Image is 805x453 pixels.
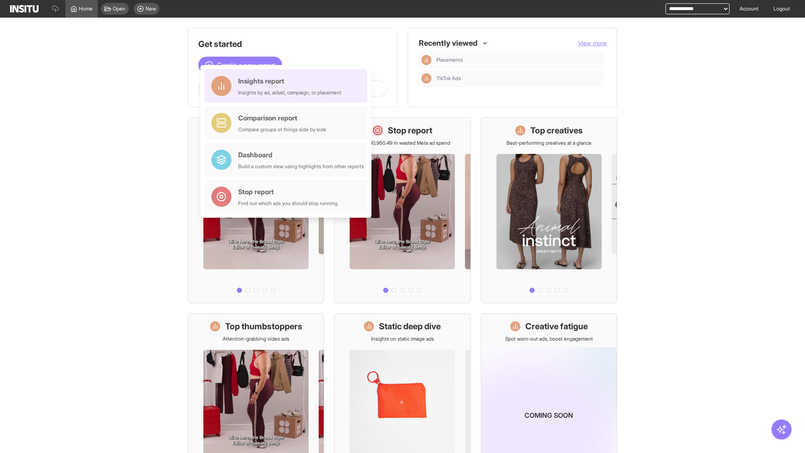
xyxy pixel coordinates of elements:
[238,89,341,96] div: Insights by ad, adset, campaign, or placement
[217,60,275,70] span: Create a new report
[238,187,338,197] div: Stop report
[436,57,463,63] span: Placements
[79,5,93,12] span: Home
[379,320,441,332] h1: Static deep dive
[188,117,324,303] a: What's live nowSee all active ads instantly
[506,140,592,146] p: Best-performing creatives at a glance
[10,5,39,13] img: Logo
[334,117,470,303] a: Stop reportSave £30,950.49 in wasted Meta ad spend
[481,117,617,303] a: Top creativesBest-performing creatives at a glance
[238,126,326,133] div: Compare groups of things side by side
[238,113,326,123] div: Comparison report
[436,57,600,63] span: Placements
[421,73,431,83] div: Insights
[238,150,364,160] div: Dashboard
[421,55,431,65] div: Insights
[354,140,450,146] p: Save £30,950.49 in wasted Meta ad spend
[388,125,432,136] h1: Stop report
[436,75,461,82] span: TikTok Ads
[198,38,387,50] h1: Get started
[436,75,600,82] span: TikTok Ads
[223,336,289,342] p: Attention-grabbing video ads
[530,125,583,136] h1: Top creatives
[225,320,302,332] h1: Top thumbstoppers
[198,57,282,73] button: Create a new report
[238,200,338,207] div: Find out which ads you should stop running
[578,39,607,47] button: View more
[145,5,156,12] span: New
[238,76,341,86] div: Insights report
[238,163,364,170] div: Build a custom view using highlights from other reports
[371,336,434,342] p: Insights on static image ads
[113,5,125,12] span: Open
